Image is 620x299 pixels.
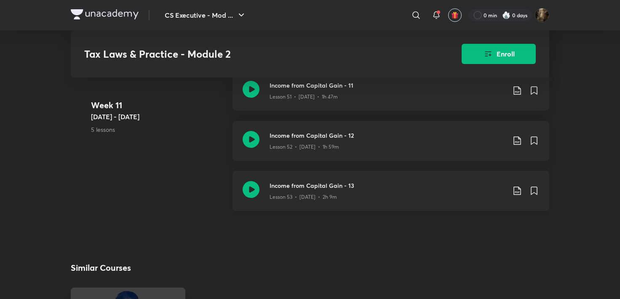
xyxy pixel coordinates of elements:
p: 5 lessons [91,125,226,134]
img: streak [502,11,510,19]
p: Lesson 52 • [DATE] • 1h 59m [270,143,339,151]
button: Enroll [462,44,536,64]
p: Lesson 51 • [DATE] • 1h 47m [270,93,338,101]
h2: Similar Courses [71,262,131,274]
h3: Income from Capital Gain - 13 [270,181,505,190]
h3: Tax Laws & Practice - Module 2 [84,48,414,60]
a: Income from Capital Gain - 12Lesson 52 • [DATE] • 1h 59m [232,121,549,171]
button: avatar [448,8,462,22]
h3: Income from Capital Gain - 11 [270,81,505,90]
a: Income from Capital Gain - 11Lesson 51 • [DATE] • 1h 47m [232,71,549,121]
a: Company Logo [71,9,139,21]
h4: Week 11 [91,99,226,112]
img: Company Logo [71,9,139,19]
h3: Income from Capital Gain - 12 [270,131,505,140]
p: Lesson 53 • [DATE] • 2h 9m [270,193,337,201]
h5: [DATE] - [DATE] [91,112,226,122]
a: Income from Capital Gain - 13Lesson 53 • [DATE] • 2h 9m [232,171,549,221]
img: Bidita Banik [535,8,549,22]
img: avatar [451,11,459,19]
button: CS Executive - Mod ... [160,7,251,24]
